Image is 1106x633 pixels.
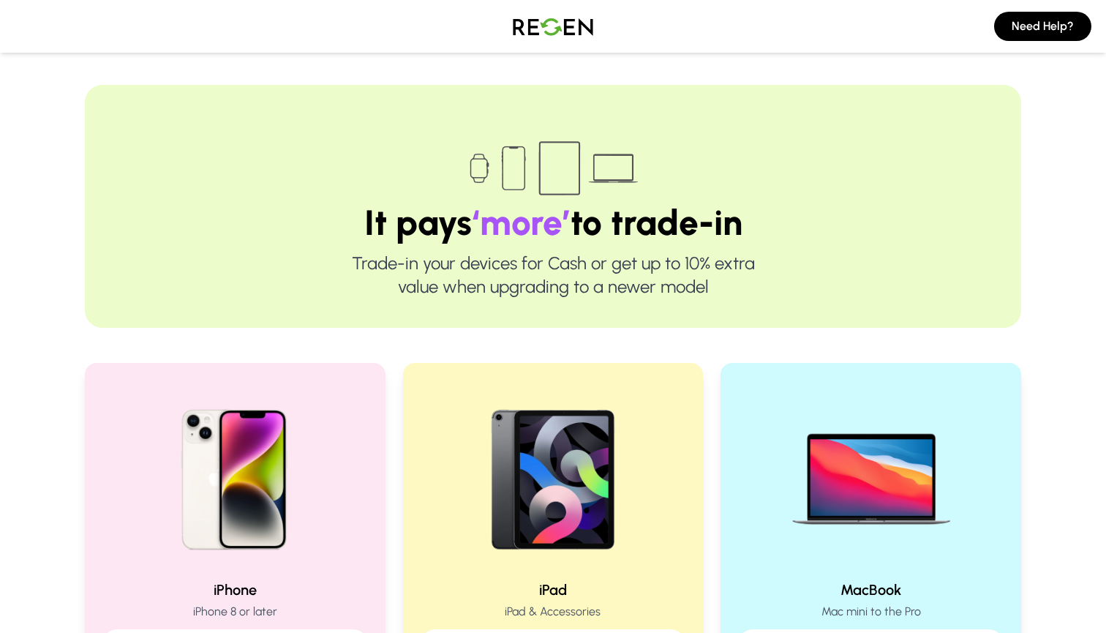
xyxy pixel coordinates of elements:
img: Logo [502,6,604,47]
p: Trade-in your devices for Cash or get up to 10% extra value when upgrading to a newer model [132,252,974,299]
p: Mac mini to the Pro [738,603,1004,621]
h2: MacBook [738,580,1004,600]
span: ‘more’ [472,201,571,244]
h2: iPhone [102,580,368,600]
img: iPad [459,381,647,568]
p: iPad & Accessories [421,603,686,621]
button: Need Help? [994,12,1091,41]
img: MacBook [778,381,965,568]
img: Trade-in devices [462,132,644,205]
h1: It pays to trade-in [132,205,974,240]
h2: iPad [421,580,686,600]
img: iPhone [141,381,328,568]
p: iPhone 8 or later [102,603,368,621]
